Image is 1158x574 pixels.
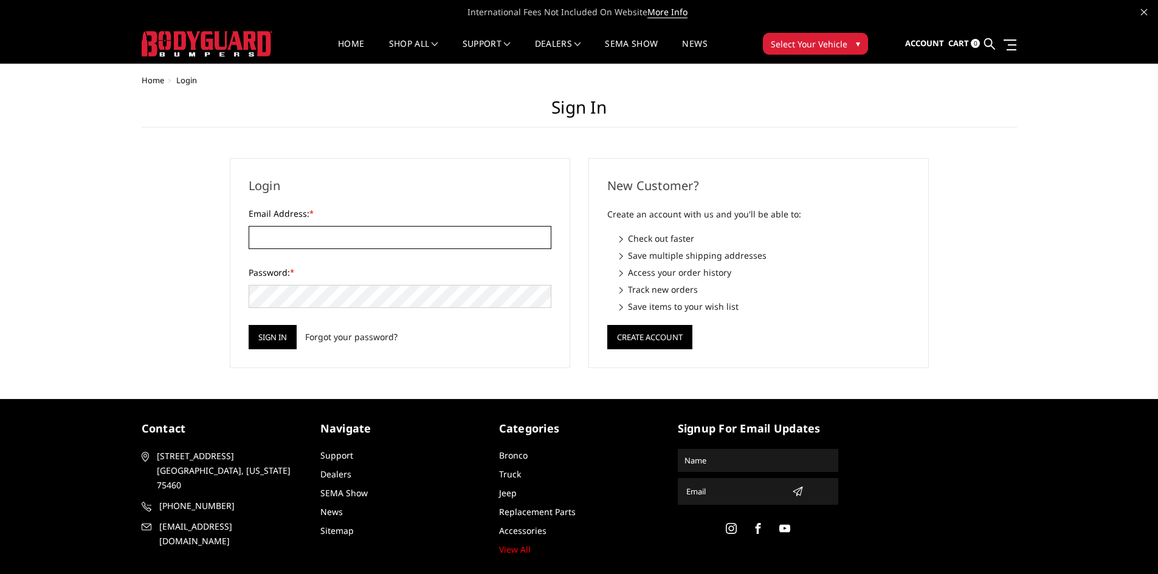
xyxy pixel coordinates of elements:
a: Replacement Parts [499,506,576,518]
button: Create Account [607,325,692,349]
a: SEMA Show [605,39,658,63]
span: Select Your Vehicle [771,38,847,50]
a: Account [905,27,944,60]
a: Home [338,39,364,63]
span: [STREET_ADDRESS] [GEOGRAPHIC_DATA], [US_STATE] 75460 [157,449,298,493]
a: Dealers [320,468,351,480]
a: Jeep [499,487,517,499]
a: Accessories [499,525,546,536]
span: Login [176,75,197,86]
li: Access your order history [619,266,910,279]
li: Check out faster [619,232,910,245]
a: Dealers [535,39,581,63]
h5: Navigate [320,420,481,437]
label: Email Address: [249,207,551,220]
span: 0 [971,39,980,48]
span: Account [905,38,944,49]
input: Sign in [249,325,297,349]
h2: Login [249,177,551,195]
a: Sitemap [320,525,354,536]
a: Bronco [499,449,528,461]
h5: Categories [499,420,660,437]
input: Email [681,482,787,501]
a: [EMAIL_ADDRESS][DOMAIN_NAME] [142,519,302,548]
label: Password: [249,266,551,279]
button: Select Your Vehicle [763,33,868,55]
a: Cart 0 [948,27,980,60]
a: News [320,506,343,518]
span: [EMAIL_ADDRESS][DOMAIN_NAME] [159,519,300,548]
li: Save multiple shipping addresses [619,249,910,262]
a: shop all [389,39,438,63]
span: [PHONE_NUMBER] [159,499,300,513]
a: [PHONE_NUMBER] [142,499,302,513]
span: Cart [948,38,969,49]
a: Support [320,449,353,461]
h1: Sign in [142,97,1017,128]
a: News [682,39,707,63]
input: Name [680,451,836,470]
span: ▾ [856,37,860,50]
a: Forgot your password? [305,330,398,343]
h5: contact [142,420,302,437]
li: Save items to your wish list [619,300,910,313]
li: Track new orders [619,283,910,296]
p: Create an account with us and you'll be able to: [607,207,910,222]
a: View All [499,544,531,555]
a: Create Account [607,330,692,341]
a: Home [142,75,164,86]
a: More Info [647,6,688,18]
h2: New Customer? [607,177,910,195]
a: Truck [499,468,521,480]
a: Support [463,39,511,63]
h5: signup for email updates [678,420,838,437]
img: BODYGUARD BUMPERS [142,31,272,56]
a: SEMA Show [320,487,368,499]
